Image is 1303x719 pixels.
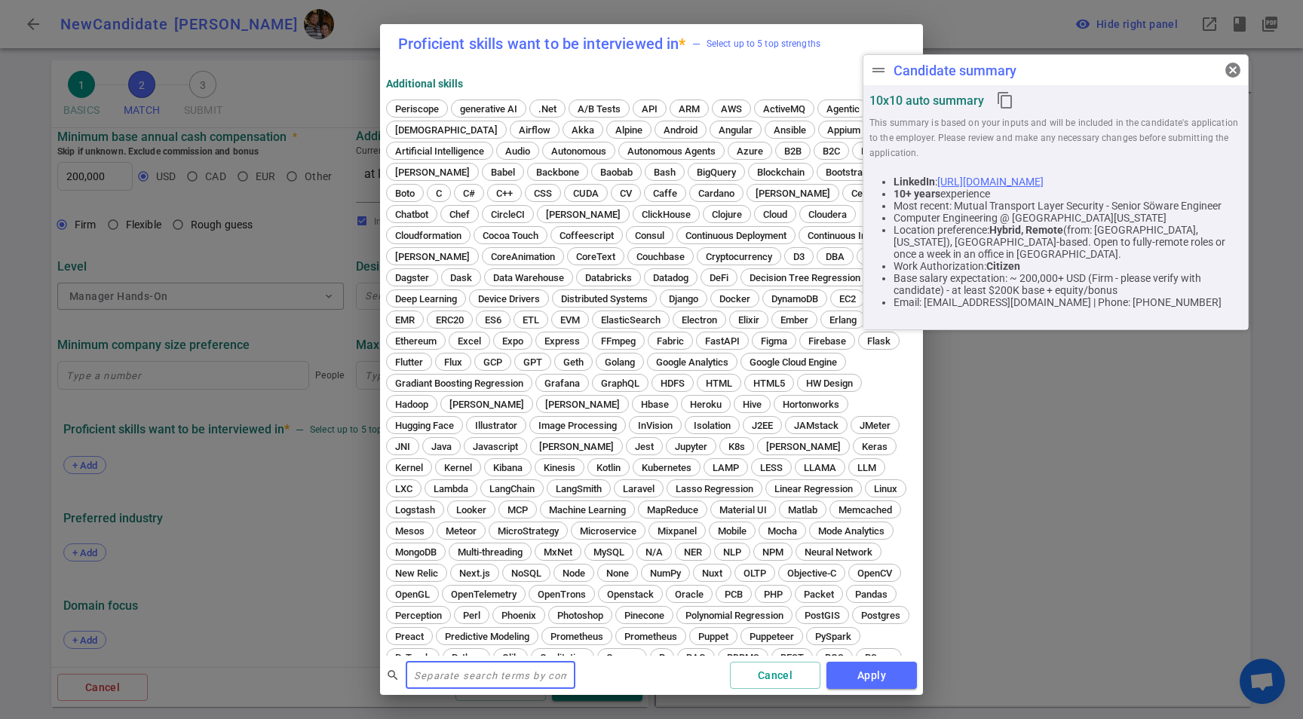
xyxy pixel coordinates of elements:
span: Periscope [390,103,444,115]
span: [PERSON_NAME] [390,251,475,262]
span: Qlik [497,652,524,663]
span: Select up to 5 top strengths [692,36,820,51]
span: Perception [390,610,447,621]
span: Autonomous Agents [622,145,721,157]
span: C [431,188,447,199]
span: Cloudformation [390,230,467,241]
span: GraphQL [596,378,645,389]
span: HDFS [655,378,690,389]
span: Kernel [390,462,428,473]
span: Deep Learning [390,293,462,304]
span: D3 [788,251,810,262]
strong: Additional Skills [386,78,463,90]
span: Continuous Integration [802,230,910,241]
span: Matlab [783,504,823,516]
span: Jest [630,441,659,452]
span: LLAMA [799,462,842,473]
span: [PERSON_NAME] [534,441,619,452]
span: Laravel [618,483,660,494]
span: Bash [648,167,681,178]
span: Keras [857,441,893,452]
span: Jupyter [670,441,713,452]
span: LAMP [707,462,744,473]
span: Blockchain [752,167,810,178]
span: Quasar [601,652,643,663]
span: NLP [718,546,747,558]
span: Boto [390,188,420,199]
span: Excel [452,335,486,347]
span: A/B Tests [572,103,626,115]
span: ERC20 [431,314,469,326]
span: Pinecone [619,610,670,621]
span: J2EE [747,420,778,431]
span: Machine Learning [544,504,631,516]
span: Kibana [488,462,528,473]
span: ETL [517,314,544,326]
span: Next.js [454,568,495,579]
span: LESS [755,462,788,473]
span: Cryptocurrency [701,251,777,262]
span: Predictive Modeling [440,631,535,642]
span: Hugging Face [390,420,459,431]
span: PySpark [810,631,857,642]
span: N/A [640,546,668,558]
span: Erlang [824,314,862,326]
span: NumPy [645,568,686,579]
span: Polynomial Regression [680,610,789,621]
span: Android [658,124,703,136]
button: Apply [826,662,917,690]
span: Logstash [390,504,440,516]
span: Databricks [580,272,637,283]
span: EC2 [834,293,861,304]
div: — [692,36,701,51]
span: Airflow [514,124,556,136]
span: Lasso Regression [670,483,759,494]
span: New Relic [390,568,443,579]
span: Consul [630,230,670,241]
span: Docker [714,293,756,304]
span: BigQuery [691,167,741,178]
span: JMeter [854,420,896,431]
span: Distributed Systems [556,293,653,304]
span: Perl [458,610,486,621]
span: Flask [862,335,896,347]
span: Hortonworks [777,399,845,410]
span: Fabric [651,335,689,347]
span: CoreText [571,251,621,262]
span: Linear Regression [769,483,858,494]
span: DBA [820,251,850,262]
span: Dagster [390,272,434,283]
span: JNI [390,441,415,452]
span: Python [446,652,486,663]
span: B2B [779,145,807,157]
span: Mobile [713,525,752,537]
span: C++ [491,188,518,199]
span: Hadoop [390,399,434,410]
span: EMR [390,314,420,326]
span: Oracle [670,589,709,600]
span: Flutter [390,356,428,368]
span: Chef [444,209,475,220]
span: Multi-threading [452,546,528,558]
span: Puppet [693,631,734,642]
span: MicroStrategy [492,525,564,537]
span: Cardano [693,188,740,199]
span: Gradiant Boosting Regression [390,378,529,389]
span: Agentic [821,103,865,115]
span: generative AI [455,103,523,115]
span: Elixir [733,314,765,326]
span: Alpine [610,124,648,136]
span: ROS [820,652,849,663]
span: [PERSON_NAME] [540,399,625,410]
span: Artificial Intelligence [390,145,489,157]
span: Figma [756,335,793,347]
span: Appium [822,124,866,136]
span: Prometheus [545,631,609,642]
span: Bootstrap [820,167,873,178]
span: Decision Tree Regression [744,272,866,283]
span: Kubernetes [636,462,697,473]
span: Neural Network [799,546,878,558]
span: Javascript [468,441,523,452]
span: Cloudera [803,209,852,220]
span: REST [775,652,809,663]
